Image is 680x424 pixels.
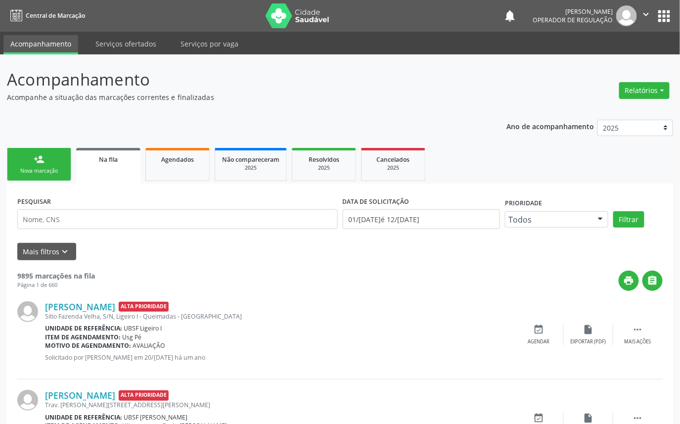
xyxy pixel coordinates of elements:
[123,333,142,341] span: Usg Pé
[222,164,279,172] div: 2025
[368,164,418,172] div: 2025
[656,7,673,25] button: apps
[17,243,76,260] button: Mais filtroskeyboard_arrow_down
[60,246,71,257] i: keyboard_arrow_down
[119,302,169,312] span: Alta Prioridade
[45,413,122,422] b: Unidade de referência:
[616,5,637,26] img: img
[45,353,514,362] p: Solicitado por [PERSON_NAME] em 20/[DATE] há um ano
[528,338,550,345] div: Agendar
[174,35,245,52] a: Serviços por vaga
[343,194,409,209] label: DATA DE SOLICITAÇÃO
[45,333,121,341] b: Item de agendamento:
[505,196,542,211] label: Prioridade
[583,324,594,335] i: insert_drive_file
[299,164,349,172] div: 2025
[571,338,606,345] div: Exportar (PDF)
[222,155,279,164] span: Não compareceram
[619,271,639,291] button: print
[45,301,115,312] a: [PERSON_NAME]
[309,155,339,164] span: Resolvidos
[14,167,64,175] div: Nova marcação
[534,413,544,424] i: event_available
[641,9,652,20] i: 
[161,155,194,164] span: Agendados
[506,120,594,132] p: Ano de acompanhamento
[637,5,656,26] button: 
[124,413,188,422] span: UBSF [PERSON_NAME]
[45,312,514,321] div: Sitio Fazenda Velha, S/N, Ligeiro I - Queimadas - [GEOGRAPHIC_DATA]
[17,281,95,289] div: Página 1 de 660
[133,341,166,350] span: AVALIAÇÃO
[17,301,38,322] img: img
[642,271,663,291] button: 
[124,324,162,332] span: UBSF Ligeiro I
[624,275,635,286] i: print
[45,324,122,332] b: Unidade de referência:
[17,209,338,229] input: Nome, CNS
[625,338,651,345] div: Mais ações
[508,215,588,225] span: Todos
[17,194,51,209] label: PESQUISAR
[633,413,643,424] i: 
[3,35,78,54] a: Acompanhamento
[99,155,118,164] span: Na fila
[17,271,95,281] strong: 9895 marcações na fila
[343,209,500,229] input: Selecione um intervalo
[34,154,45,165] div: person_add
[503,9,517,23] button: notifications
[26,11,85,20] span: Central de Marcação
[377,155,410,164] span: Cancelados
[583,413,594,424] i: insert_drive_file
[647,275,658,286] i: 
[7,92,473,102] p: Acompanhe a situação das marcações correntes e finalizadas
[45,401,514,409] div: Trav. [PERSON_NAME][STREET_ADDRESS][PERSON_NAME]
[119,390,169,401] span: Alta Prioridade
[533,16,613,24] span: Operador de regulação
[89,35,163,52] a: Serviços ofertados
[7,67,473,92] p: Acompanhamento
[45,341,131,350] b: Motivo de agendamento:
[613,211,644,228] button: Filtrar
[619,82,670,99] button: Relatórios
[45,390,115,401] a: [PERSON_NAME]
[533,7,613,16] div: [PERSON_NAME]
[7,7,85,24] a: Central de Marcação
[534,324,544,335] i: event_available
[633,324,643,335] i: 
